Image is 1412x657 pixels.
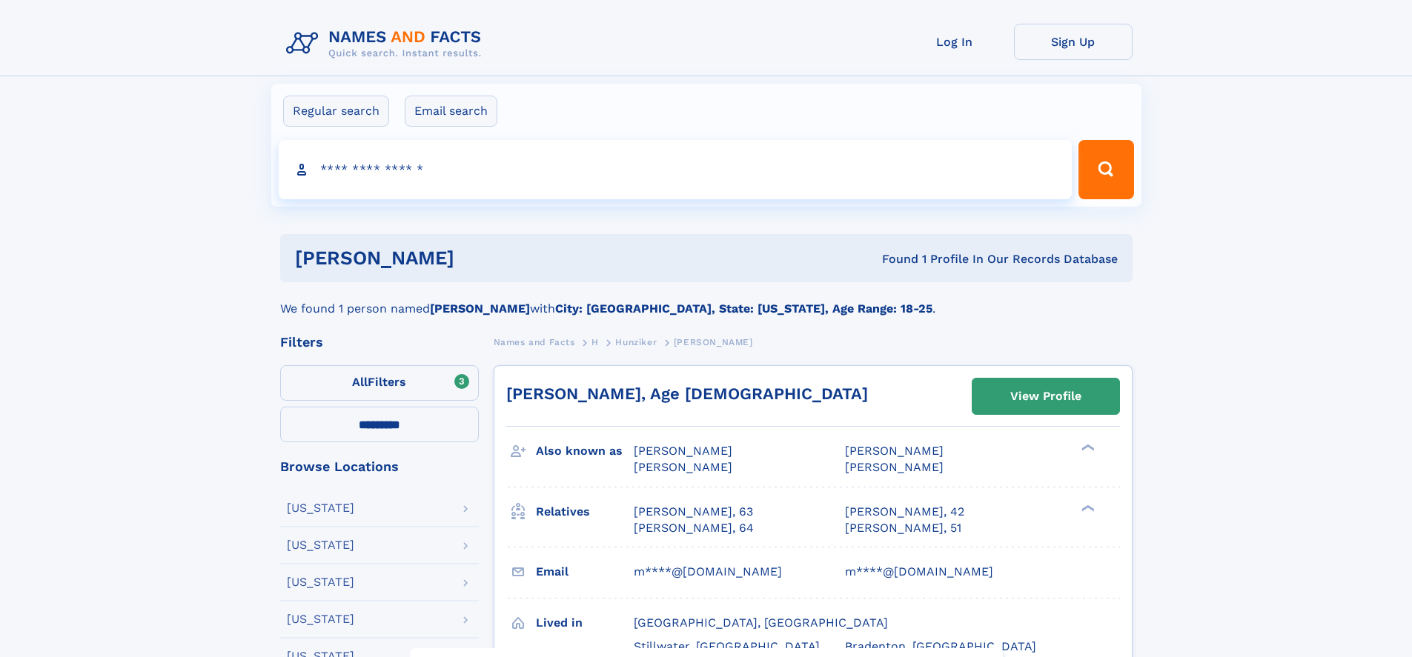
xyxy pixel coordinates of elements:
div: [US_STATE] [287,502,354,514]
span: Bradenton, [GEOGRAPHIC_DATA] [845,639,1036,653]
a: View Profile [972,378,1119,414]
div: We found 1 person named with . [280,282,1133,318]
span: [PERSON_NAME] [674,337,753,347]
h3: Relatives [536,499,634,524]
a: Log In [895,24,1014,60]
h3: Email [536,559,634,584]
a: H [591,333,599,351]
input: search input [279,140,1073,199]
div: ❯ [1078,503,1096,513]
span: H [591,337,599,347]
div: [US_STATE] [287,539,354,551]
label: Regular search [283,96,389,127]
a: [PERSON_NAME], 51 [845,520,961,536]
div: Browse Locations [280,460,479,473]
div: Found 1 Profile In Our Records Database [668,251,1118,267]
b: [PERSON_NAME] [430,301,530,316]
div: Filters [280,336,479,349]
a: Sign Up [1014,24,1133,60]
h3: Lived in [536,610,634,636]
button: Search Button [1078,140,1133,199]
h1: [PERSON_NAME] [295,249,669,267]
span: [PERSON_NAME] [845,460,944,474]
a: Hunziker [615,333,657,351]
span: Stillwater, [GEOGRAPHIC_DATA] [634,639,820,653]
div: ❯ [1078,443,1096,453]
a: Names and Facts [494,333,575,351]
span: [GEOGRAPHIC_DATA], [GEOGRAPHIC_DATA] [634,616,888,630]
div: [US_STATE] [287,576,354,588]
label: Email search [405,96,497,127]
img: Logo Names and Facts [280,24,494,64]
a: [PERSON_NAME], 63 [634,504,753,520]
a: [PERSON_NAME], Age [DEMOGRAPHIC_DATA] [506,384,868,403]
span: [PERSON_NAME] [845,444,944,458]
div: [US_STATE] [287,613,354,625]
span: [PERSON_NAME] [634,444,732,458]
span: All [352,375,368,389]
a: [PERSON_NAME], 42 [845,504,964,520]
span: [PERSON_NAME] [634,460,732,474]
b: City: [GEOGRAPHIC_DATA], State: [US_STATE], Age Range: 18-25 [555,301,932,316]
a: [PERSON_NAME], 64 [634,520,754,536]
label: Filters [280,365,479,401]
span: Hunziker [615,337,657,347]
h3: Also known as [536,438,634,464]
div: View Profile [1010,379,1081,413]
